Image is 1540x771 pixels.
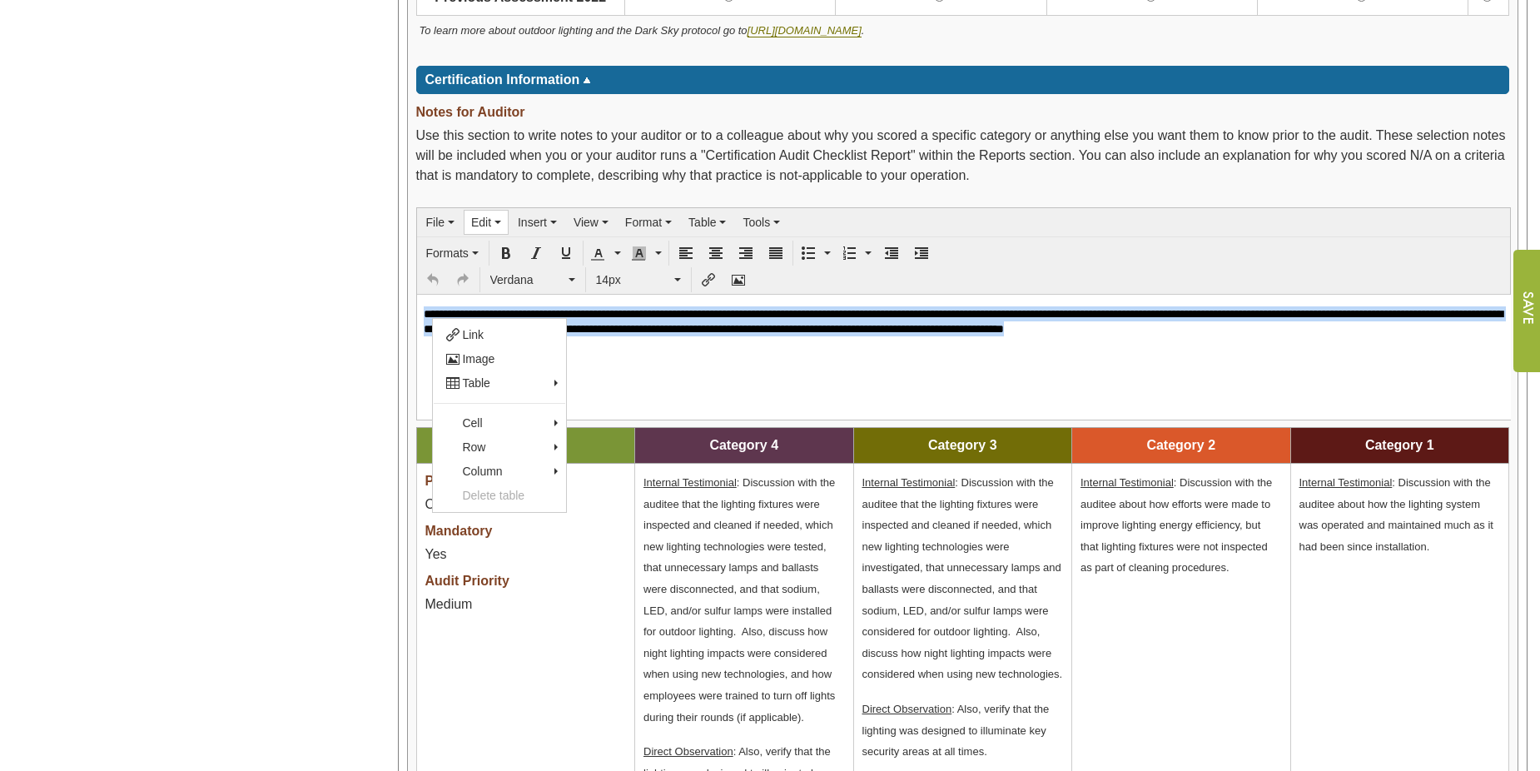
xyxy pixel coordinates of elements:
[589,267,688,292] div: Font Sizes
[853,428,1072,464] td: Category 3
[462,440,485,454] span: Row
[426,216,445,229] span: File
[1080,476,1174,489] u: Internal Testimonial
[417,295,1511,420] iframe: Rich Text Area. Press ALT-F9 for menu. Press ALT-F10 for toolbar. Press ALT-0 for help
[907,241,936,266] div: Increase indent
[837,241,876,266] div: Numbered list
[1299,476,1493,553] span: : Discussion with the auditee about how the lighting system was operated and maintained much as i...
[1513,250,1540,372] input: Submit
[732,241,760,266] div: Align right
[743,216,770,229] span: Tools
[877,241,906,266] div: Decrease indent
[643,476,835,724] span: : Discussion with the auditee that the lighting fixtures were inspected and cleaned if needed, wh...
[643,476,737,489] span: Internal Testimonial
[425,474,502,488] span: Prerequisite
[702,241,730,266] div: Align center
[483,267,583,292] div: Font Family
[862,703,1050,758] span: : Also, verify that the lighting was designed to illuminate key security areas at all times.
[862,703,952,715] span: Direct Observation
[518,216,547,229] span: Insert
[1072,428,1291,464] td: Category 2
[762,241,790,266] div: Justify
[425,547,447,561] span: Yes
[416,66,1510,94] div: Click to toggle certification information
[492,241,520,266] div: Bold
[462,465,502,478] span: Column
[1299,476,1393,489] span: Internal Testimonial
[449,267,477,292] div: Redo
[574,216,599,229] span: View
[1290,428,1509,464] td: Category 1
[416,102,1510,126] div: Notes for Auditor
[748,24,862,37] a: [URL][DOMAIN_NAME]
[462,489,524,502] span: Delete table
[724,267,753,292] div: Insert/edit image
[490,271,565,288] span: Verdana
[635,428,854,464] td: Category 4
[425,574,509,588] span: Audit Priority
[471,216,491,229] span: Edit
[625,216,662,229] span: Format
[1080,476,1272,574] span: : Discussion with the auditee about how efforts were made to improve lighting energy efficiency, ...
[416,126,1510,194] div: Use this section to write notes to your auditor or to a colleague about why you scored a specific...
[425,597,473,611] span: Medium
[462,416,482,430] span: Cell
[862,476,1063,680] span: : Discussion with the auditee that the lighting fixtures were inspected and cleaned if needed, wh...
[586,241,625,266] div: Text color
[583,77,591,83] img: sort_arrow_up.gif
[462,352,494,366] span: Image
[688,216,716,229] span: Table
[522,241,550,266] div: Italic
[426,246,469,260] span: Formats
[425,72,580,87] span: Certification Information
[796,241,835,266] div: Bullet list
[552,241,580,266] div: Underline
[694,267,723,292] div: Insert/edit link
[462,376,489,390] span: Table
[627,241,666,266] div: Background color
[672,241,700,266] div: Align left
[596,271,671,288] span: 14px
[419,267,447,292] div: Undo
[425,524,493,538] span: Mandatory
[425,497,490,511] span: Category 1
[862,476,956,489] span: Internal Testimonial
[462,328,484,341] span: Link
[420,24,865,37] span: To learn more about outdoor lighting and the Dark Sky protocol go to .
[643,745,733,758] span: Direct Observation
